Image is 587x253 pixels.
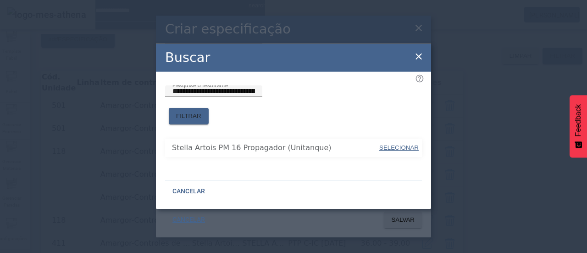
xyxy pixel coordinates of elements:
[172,142,378,153] span: Stella Artois PM 16 Propagador (Unitanque)
[384,212,422,228] button: SALVAR
[165,183,212,200] button: CANCELAR
[379,144,419,151] span: SELECIONAR
[172,215,205,225] span: CANCELAR
[172,187,205,196] span: CANCELAR
[165,212,212,228] button: CANCELAR
[169,108,209,124] button: FILTRAR
[378,140,420,156] button: SELECIONAR
[391,215,415,225] span: SALVAR
[165,48,210,67] h2: Buscar
[176,112,201,121] span: FILTRAR
[570,95,587,157] button: Feedback - Mostrar pesquisa
[172,82,228,88] mat-label: Pesquise o resultante
[574,104,582,136] span: Feedback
